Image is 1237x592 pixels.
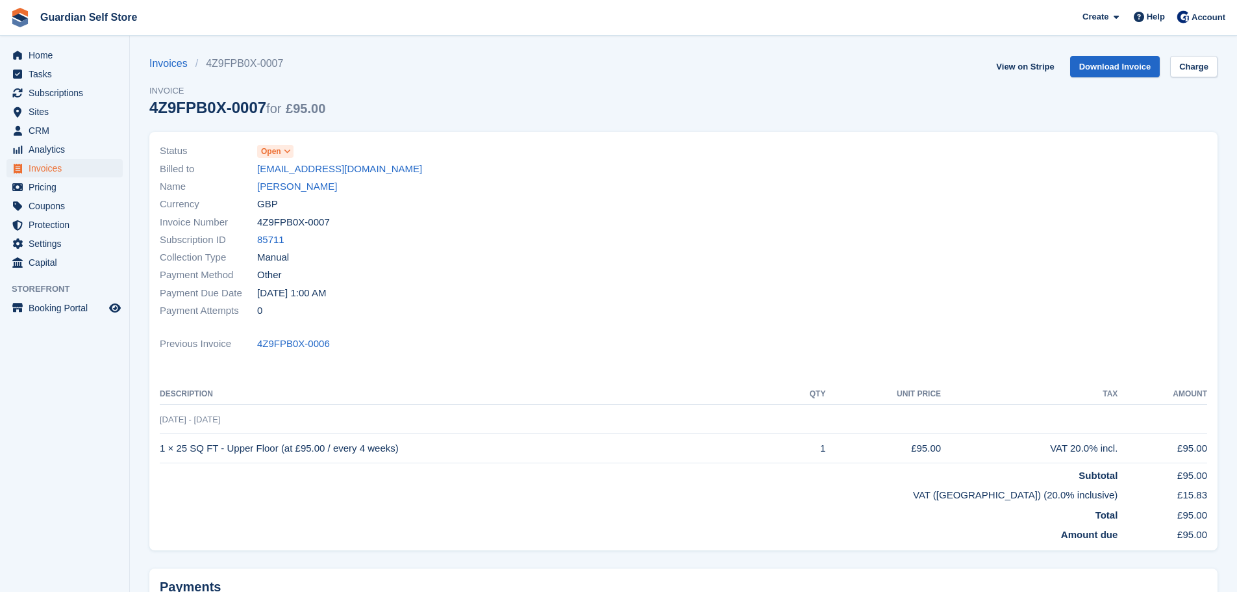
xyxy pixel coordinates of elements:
span: [DATE] - [DATE] [160,415,220,424]
a: menu [6,235,123,253]
td: 1 × 25 SQ FT - Upper Floor (at £95.00 / every 4 weeks) [160,434,784,463]
span: Account [1192,11,1225,24]
span: Invoices [29,159,106,177]
a: View on Stripe [991,56,1059,77]
span: CRM [29,122,106,140]
span: Currency [160,197,257,212]
span: Name [160,179,257,194]
img: Tom Scott [1177,10,1190,23]
span: Storefront [12,283,129,296]
span: Sites [29,103,106,121]
a: [PERSON_NAME] [257,179,337,194]
a: menu [6,122,123,140]
a: menu [6,197,123,215]
span: Coupons [29,197,106,215]
span: Invoice Number [160,215,257,230]
span: Billed to [160,162,257,177]
span: Payment Attempts [160,303,257,318]
span: Create [1082,10,1108,23]
span: for [266,101,281,116]
a: Guardian Self Store [35,6,142,28]
span: Tasks [29,65,106,83]
a: Charge [1170,56,1218,77]
td: £95.00 [1118,463,1207,483]
span: Open [261,146,281,157]
div: VAT 20.0% incl. [941,441,1118,456]
span: 4Z9FPB0X-0007 [257,215,330,230]
td: 1 [784,434,825,463]
span: Analytics [29,140,106,159]
span: Subscription ID [160,233,257,248]
span: Payment Due Date [160,286,257,301]
span: Capital [29,253,106,272]
td: £15.83 [1118,483,1207,503]
td: £95.00 [1118,503,1207,523]
span: Invoice [149,84,325,97]
a: Open [257,144,294,159]
span: GBP [257,197,278,212]
a: menu [6,299,123,317]
a: 4Z9FPB0X-0006 [257,337,330,352]
a: Preview store [107,300,123,316]
th: Amount [1118,384,1207,405]
span: £95.00 [286,101,325,116]
a: menu [6,65,123,83]
td: £95.00 [825,434,941,463]
span: Manual [257,250,289,265]
a: menu [6,140,123,159]
a: menu [6,253,123,272]
a: Invoices [149,56,195,71]
time: 2025-10-03 00:00:00 UTC [257,286,326,301]
th: Tax [941,384,1118,405]
a: [EMAIL_ADDRESS][DOMAIN_NAME] [257,162,422,177]
a: menu [6,178,123,196]
a: menu [6,84,123,102]
span: Payment Method [160,268,257,283]
img: stora-icon-8386f47178a22dfd0bd8f6a31ec36ba5ce8667c1dd55bd0f319d3a0aa187defe.svg [10,8,30,27]
strong: Subtotal [1079,470,1118,481]
span: Previous Invoice [160,337,257,352]
a: menu [6,103,123,121]
th: Description [160,384,784,405]
strong: Total [1095,509,1118,521]
span: Pricing [29,178,106,196]
a: Download Invoice [1070,56,1160,77]
nav: breadcrumbs [149,56,325,71]
a: menu [6,216,123,234]
span: Booking Portal [29,299,106,317]
td: £95.00 [1118,434,1207,463]
span: Status [160,144,257,159]
a: menu [6,159,123,177]
span: 0 [257,303,262,318]
div: 4Z9FPB0X-0007 [149,99,325,116]
span: Home [29,46,106,64]
th: Unit Price [825,384,941,405]
a: menu [6,46,123,64]
span: Subscriptions [29,84,106,102]
span: Help [1147,10,1165,23]
strong: Amount due [1061,529,1118,540]
td: VAT ([GEOGRAPHIC_DATA]) (20.0% inclusive) [160,483,1118,503]
td: £95.00 [1118,522,1207,543]
a: 85711 [257,233,284,248]
span: Protection [29,216,106,234]
th: QTY [784,384,825,405]
span: Settings [29,235,106,253]
span: Collection Type [160,250,257,265]
span: Other [257,268,282,283]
